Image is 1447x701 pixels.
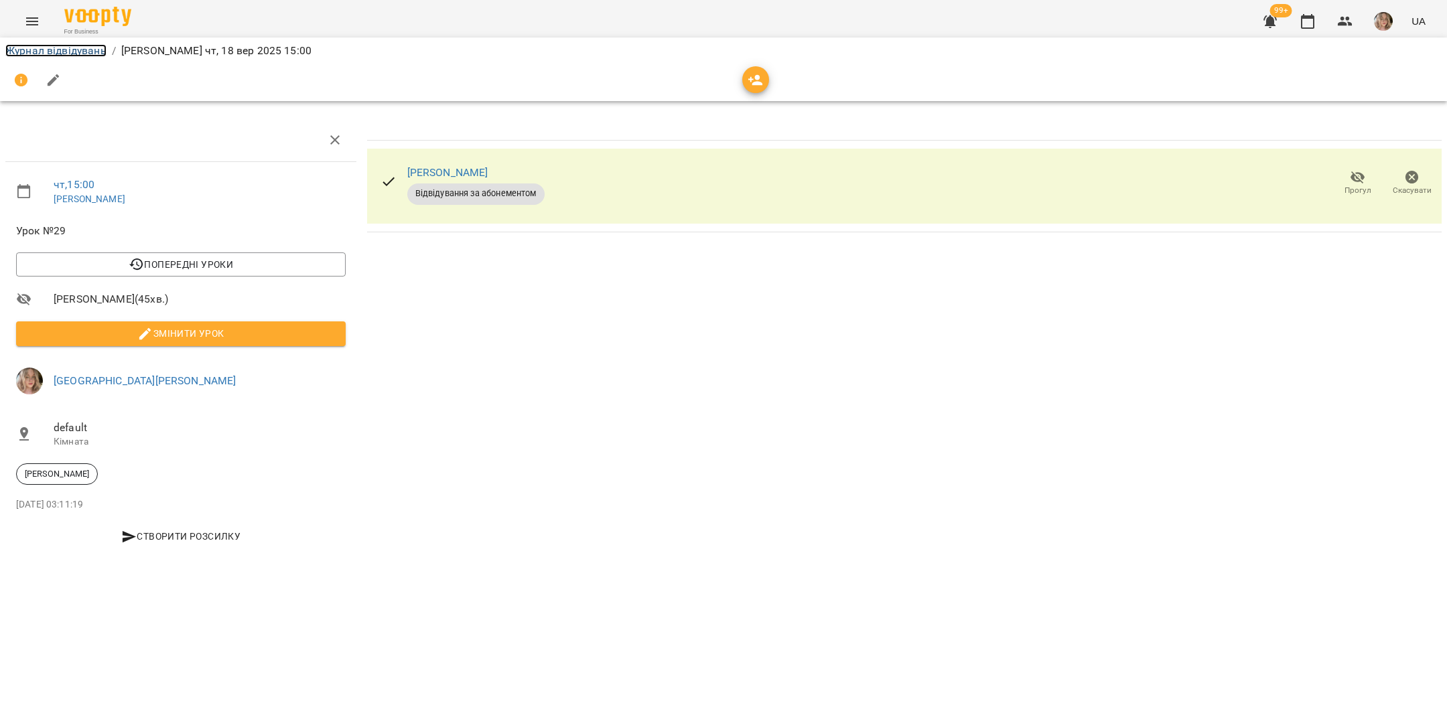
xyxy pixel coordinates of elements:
button: Змінити урок [16,321,346,345]
a: чт , 15:00 [54,178,94,191]
button: Скасувати [1385,165,1439,202]
p: [DATE] 03:11:19 [16,498,346,512]
span: Скасувати [1393,185,1432,196]
button: Menu [16,5,48,37]
span: [PERSON_NAME] [17,468,97,480]
p: [PERSON_NAME] чт, 18 вер 2025 15:00 [121,43,312,59]
span: 99+ [1270,4,1292,17]
button: Створити розсилку [16,524,346,548]
span: For Business [64,27,131,36]
img: Voopty Logo [64,7,131,26]
nav: breadcrumb [5,43,1442,59]
span: UA [1411,14,1426,28]
li: / [112,43,116,59]
a: [PERSON_NAME] [407,166,488,179]
a: [PERSON_NAME] [54,193,125,204]
button: Попередні уроки [16,252,346,277]
span: [PERSON_NAME] ( 45 хв. ) [54,291,346,307]
button: UA [1406,9,1431,33]
span: Змінити урок [27,325,335,341]
img: 96e0e92443e67f284b11d2ea48a6c5b1.jpg [1374,12,1393,31]
span: Створити розсилку [21,528,340,544]
a: Журнал відвідувань [5,44,107,57]
p: Кімната [54,435,346,449]
span: default [54,420,346,436]
span: Урок №29 [16,223,346,239]
span: Попередні уроки [27,256,335,272]
span: Прогул [1345,185,1371,196]
div: [PERSON_NAME] [16,463,98,485]
span: Відвідування за абонементом [407,187,545,200]
a: [GEOGRAPHIC_DATA][PERSON_NAME] [54,374,236,387]
img: 96e0e92443e67f284b11d2ea48a6c5b1.jpg [16,368,43,394]
button: Прогул [1330,165,1385,202]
